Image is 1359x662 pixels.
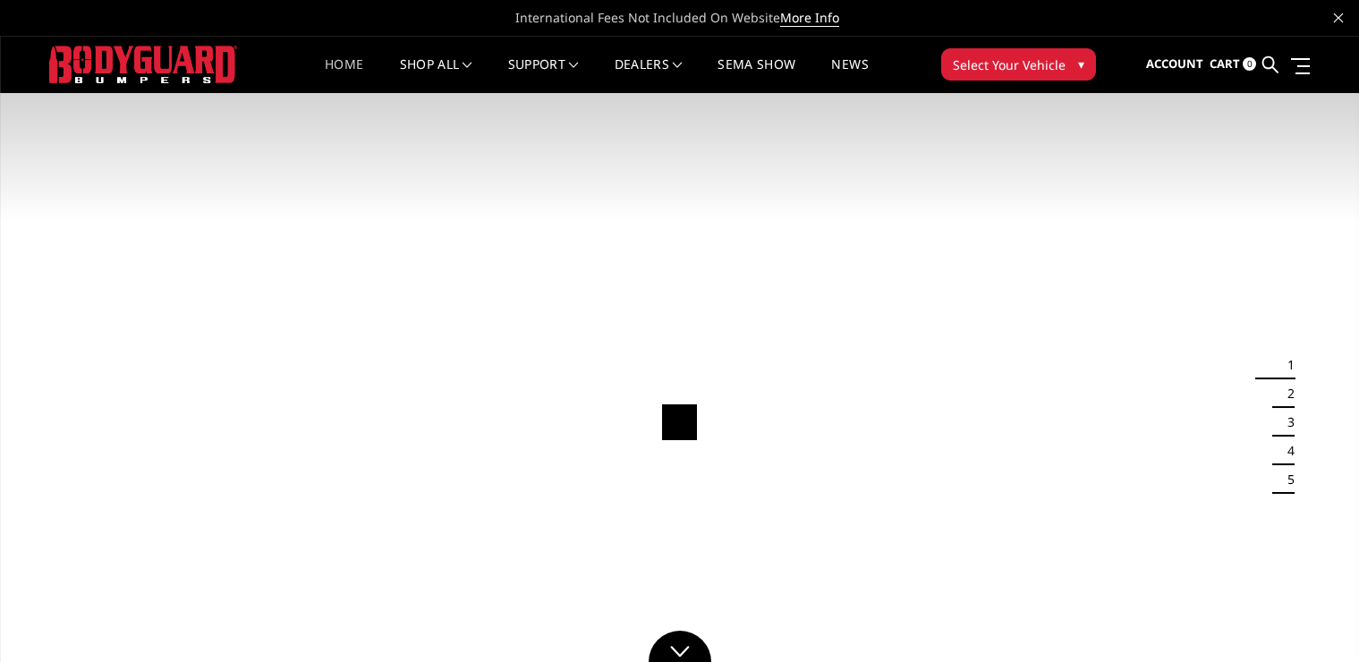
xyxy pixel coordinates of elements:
[49,46,237,82] img: BODYGUARD BUMPERS
[1210,40,1256,89] a: Cart 0
[508,58,579,93] a: Support
[1277,408,1295,437] button: 3 of 5
[941,48,1096,81] button: Select Your Vehicle
[1277,465,1295,494] button: 5 of 5
[1243,57,1256,71] span: 0
[831,58,868,93] a: News
[953,55,1066,74] span: Select Your Vehicle
[1078,55,1084,73] span: ▾
[780,9,839,27] a: More Info
[1146,55,1203,72] span: Account
[1277,351,1295,379] button: 1 of 5
[718,58,795,93] a: SEMA Show
[325,58,363,93] a: Home
[1277,379,1295,408] button: 2 of 5
[615,58,683,93] a: Dealers
[649,631,711,662] a: Click to Down
[1277,437,1295,465] button: 4 of 5
[1210,55,1240,72] span: Cart
[400,58,472,93] a: shop all
[1146,40,1203,89] a: Account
